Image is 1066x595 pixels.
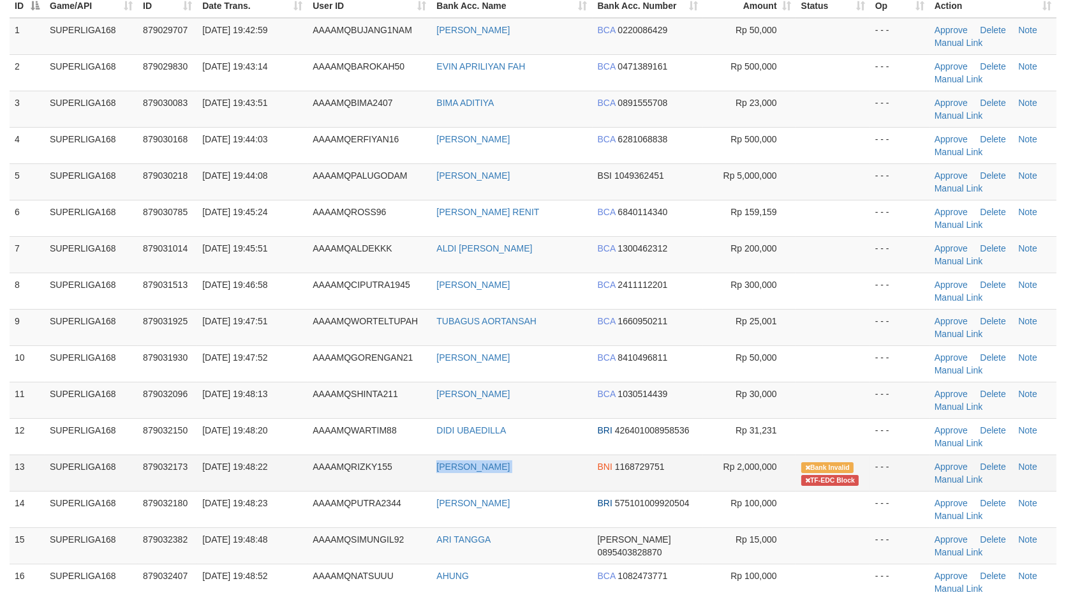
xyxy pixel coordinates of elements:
td: 2 [10,54,45,91]
td: 13 [10,455,45,491]
a: BIMA ADITIYA [436,98,494,108]
a: Note [1018,498,1037,508]
span: 879032150 [143,425,188,435]
span: [DATE] 19:47:51 [202,316,267,326]
span: AAAAMQBUJANG1NAM [313,25,412,35]
span: Rp 15,000 [736,534,777,545]
span: [DATE] 19:48:23 [202,498,267,508]
span: [DATE] 19:47:52 [202,352,267,363]
span: Copy 1082473771 to clipboard [618,571,667,581]
a: DIDI UBAEDILLA [436,425,506,435]
a: Note [1018,61,1037,72]
span: 879031930 [143,352,188,363]
td: SUPERLIGA168 [45,309,138,345]
a: Delete [980,462,1005,472]
span: Copy 1660950211 to clipboard [618,316,667,326]
span: [DATE] 19:48:52 [202,571,267,581]
a: Manual Link [935,438,983,448]
a: Manual Link [935,38,983,48]
a: Delete [980,61,1005,72]
span: Rp 500,000 [730,134,776,144]
span: Copy 426401008958536 to clipboard [615,425,690,435]
span: BRI [598,498,612,508]
span: [DATE] 19:46:58 [202,280,267,290]
a: Approve [935,243,968,253]
span: [DATE] 19:43:51 [202,98,267,108]
span: Copy 1049362451 to clipboard [614,170,664,181]
a: Note [1018,25,1037,35]
span: 879030083 [143,98,188,108]
span: Copy 6840114340 to clipboard [618,207,667,217]
td: - - - [870,382,929,418]
span: Rp 5,000,000 [723,170,777,181]
a: Approve [935,25,968,35]
span: BCA [598,98,616,108]
span: Rp 23,000 [736,98,777,108]
td: - - - [870,345,929,382]
td: - - - [870,127,929,163]
span: Rp 100,000 [730,571,776,581]
span: AAAAMQERFIYAN16 [313,134,399,144]
span: [DATE] 19:48:13 [202,389,267,399]
a: [PERSON_NAME] [436,134,510,144]
a: Manual Link [935,147,983,157]
a: Manual Link [935,110,983,121]
a: Delete [980,280,1005,290]
span: [DATE] 19:48:48 [202,534,267,545]
a: Delete [980,170,1005,181]
span: 879032096 [143,389,188,399]
a: Delete [980,207,1005,217]
span: Rp 50,000 [736,352,777,363]
span: [DATE] 19:45:24 [202,207,267,217]
span: [DATE] 19:48:22 [202,462,267,472]
span: Copy 1030514439 to clipboard [618,389,667,399]
td: SUPERLIGA168 [45,163,138,200]
a: Approve [935,134,968,144]
span: BCA [598,61,616,72]
td: SUPERLIGA168 [45,418,138,455]
span: AAAAMQWORTELTUPAH [313,316,418,326]
td: - - - [870,163,929,200]
span: 879032407 [143,571,188,581]
a: [PERSON_NAME] [436,280,510,290]
td: SUPERLIGA168 [45,455,138,491]
td: - - - [870,18,929,55]
span: 879031925 [143,316,188,326]
td: SUPERLIGA168 [45,236,138,273]
span: BCA [598,280,616,290]
span: Rp 2,000,000 [723,462,777,472]
span: [DATE] 19:48:20 [202,425,267,435]
a: Note [1018,389,1037,399]
td: 15 [10,527,45,564]
span: AAAAMQPUTRA2344 [313,498,401,508]
span: Rp 500,000 [730,61,776,72]
span: Copy 1168729751 to clipboard [615,462,665,472]
a: Approve [935,352,968,363]
a: Approve [935,316,968,326]
span: AAAAMQWARTIM88 [313,425,396,435]
td: 7 [10,236,45,273]
span: Copy 575101009920504 to clipboard [615,498,690,508]
a: [PERSON_NAME] [436,498,510,508]
td: SUPERLIGA168 [45,127,138,163]
a: Delete [980,243,1005,253]
a: [PERSON_NAME] [436,462,510,472]
span: AAAAMQSHINTA211 [313,389,398,399]
a: Approve [935,462,968,472]
a: Note [1018,316,1037,326]
td: - - - [870,309,929,345]
a: Approve [935,207,968,217]
span: Copy 6281068838 to clipboard [618,134,667,144]
span: 879032382 [143,534,188,545]
a: Approve [935,98,968,108]
span: [DATE] 19:43:14 [202,61,267,72]
td: SUPERLIGA168 [45,18,138,55]
a: Approve [935,534,968,545]
a: EVIN APRILIYAN FAH [436,61,525,72]
span: Rp 100,000 [730,498,776,508]
a: [PERSON_NAME] [436,25,510,35]
td: SUPERLIGA168 [45,345,138,382]
span: AAAAMQALDEKKK [313,243,392,253]
span: Rp 31,231 [736,425,777,435]
td: - - - [870,418,929,455]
